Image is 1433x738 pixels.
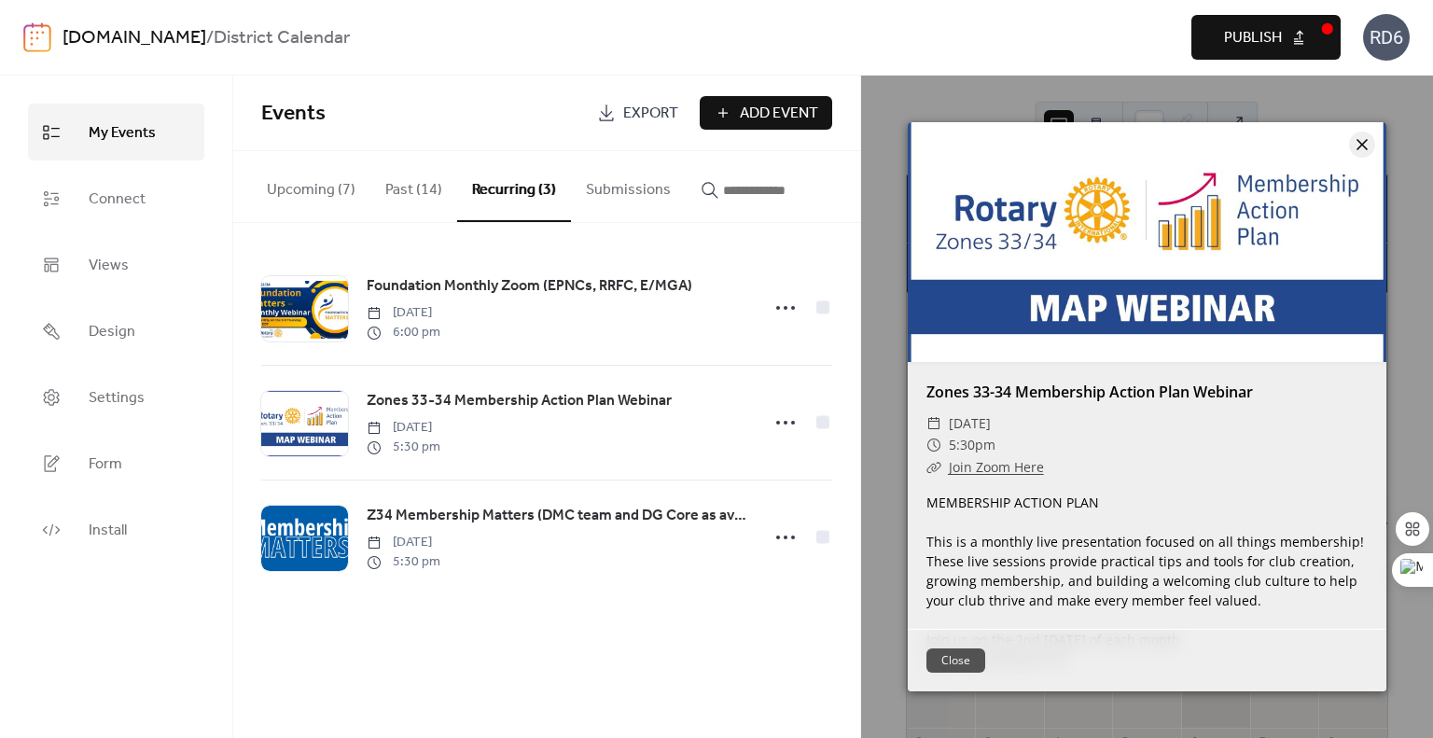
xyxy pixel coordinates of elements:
a: Zones 33-34 Membership Action Plan Webinar [926,382,1253,402]
a: Z34 Membership Matters (DMC team and DG Core as available) [367,504,747,528]
a: [DOMAIN_NAME] [63,21,206,56]
span: [DATE] [367,418,440,438]
button: Upcoming (7) [252,151,370,220]
div: ​ [926,456,941,479]
div: MEMBERSHIP ACTION PLAN This is a monthly live presentation focused on all things membership! Thes... [908,493,1386,669]
span: 6:00 pm [367,323,440,342]
a: Join Zoom Here [949,458,1044,476]
span: 5:30pm [949,434,995,456]
span: Form [89,450,122,479]
button: Publish [1191,15,1341,60]
span: [DATE] [367,533,440,552]
span: [DATE] [949,412,991,435]
span: Publish [1224,27,1282,49]
a: Design [28,302,204,359]
a: Zones 33-34 Membership Action Plan Webinar [367,389,672,413]
span: Zones 33-34 Membership Action Plan Webinar [367,390,672,412]
span: 5:30 pm [367,552,440,572]
button: Close [926,648,985,673]
span: Design [89,317,135,346]
b: District Calendar [214,21,350,56]
a: Foundation Monthly Zoom (EPNCs, RRFC, E/MGA) [367,274,692,299]
a: Form [28,435,204,492]
span: Z34 Membership Matters (DMC team and DG Core as available) [367,505,747,527]
a: My Events [28,104,204,160]
div: RD6 [1363,14,1410,61]
span: Install [89,516,127,545]
button: Submissions [571,151,686,220]
a: Install [28,501,204,558]
div: ​ [926,434,941,456]
span: [DATE] [367,303,440,323]
span: Settings [89,383,145,412]
button: Past (14) [370,151,457,220]
button: Add Event [700,96,832,130]
span: Views [89,251,129,280]
div: ​ [926,412,941,435]
a: Export [583,96,692,130]
a: Connect [28,170,204,227]
img: logo [23,22,51,52]
span: Export [623,103,678,125]
span: Add Event [740,103,818,125]
span: Events [261,93,326,134]
b: / [206,21,214,56]
span: 5:30 pm [367,438,440,457]
a: Views [28,236,204,293]
span: Foundation Monthly Zoom (EPNCs, RRFC, E/MGA) [367,275,692,298]
button: Recurring (3) [457,151,571,222]
span: My Events [89,118,156,147]
a: Settings [28,369,204,425]
span: Connect [89,185,146,214]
